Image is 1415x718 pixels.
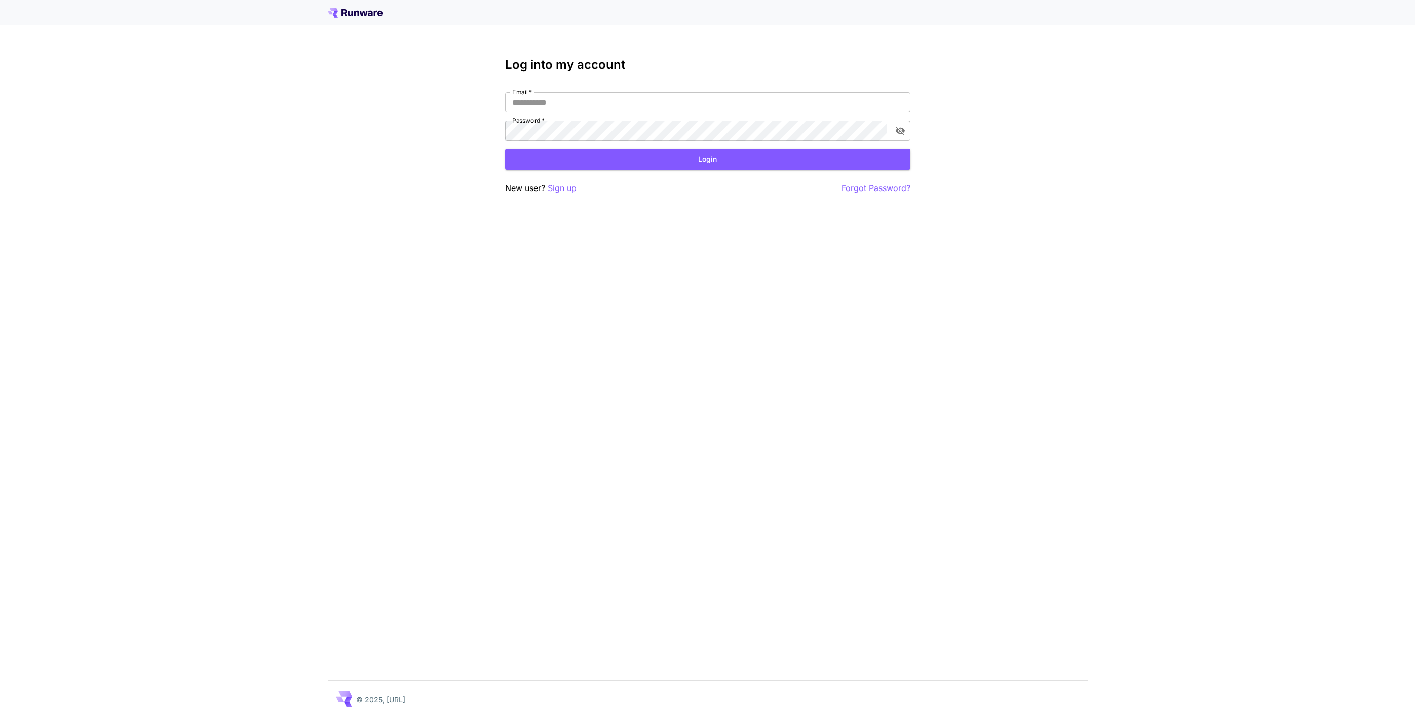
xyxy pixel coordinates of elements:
p: New user? [505,182,577,195]
h3: Log into my account [505,58,910,72]
label: Password [512,116,545,125]
p: © 2025, [URL] [356,694,405,705]
button: Forgot Password? [842,182,910,195]
button: Login [505,149,910,170]
button: toggle password visibility [891,122,909,140]
label: Email [512,88,532,96]
button: Sign up [548,182,577,195]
